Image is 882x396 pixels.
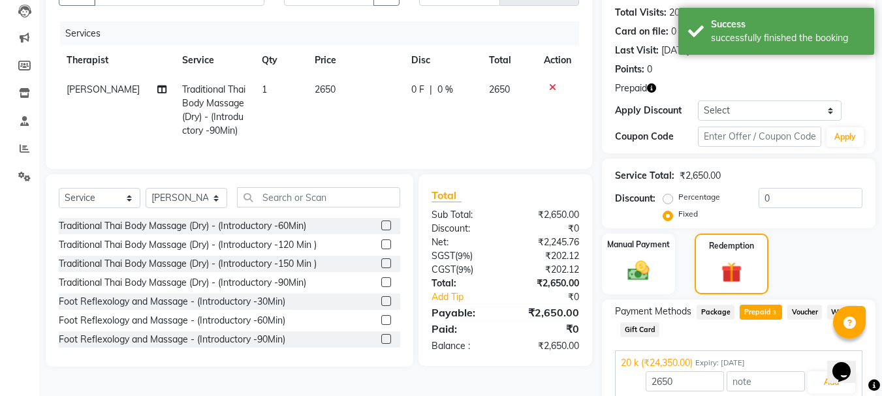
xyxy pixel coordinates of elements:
[607,239,670,251] label: Manual Payment
[67,84,140,95] span: [PERSON_NAME]
[615,63,644,76] div: Points:
[422,236,505,249] div: Net:
[661,44,689,57] div: [DATE]
[422,249,505,263] div: ( )
[709,240,754,252] label: Redemption
[262,84,267,95] span: 1
[505,263,589,277] div: ₹202.12
[59,219,306,233] div: Traditional Thai Body Massage (Dry) - (Introductory -60Min)
[422,290,519,304] a: Add Tip
[432,250,455,262] span: SGST
[647,63,652,76] div: 0
[505,277,589,290] div: ₹2,650.00
[536,46,579,75] th: Action
[458,251,470,261] span: 9%
[615,104,697,117] div: Apply Discount
[422,208,505,222] div: Sub Total:
[711,31,864,45] div: successfully finished the booking
[505,305,589,320] div: ₹2,650.00
[671,25,676,38] div: 0
[237,187,400,207] input: Search or Scan
[615,82,647,95] span: Prepaid
[422,277,505,290] div: Total:
[59,295,285,309] div: Foot Reflexology and Massage - (Introductory -30Min)
[437,83,453,97] span: 0 %
[827,344,869,383] iframe: chat widget
[422,339,505,353] div: Balance :
[411,83,424,97] span: 0 F
[697,305,734,320] span: Package
[422,305,505,320] div: Payable:
[505,236,589,249] div: ₹2,245.76
[422,321,505,337] div: Paid:
[615,169,674,183] div: Service Total:
[307,46,403,75] th: Price
[621,258,656,283] img: _cash.svg
[715,260,748,285] img: _gift.svg
[505,222,589,236] div: ₹0
[182,84,245,136] span: Traditional Thai Body Massage (Dry) - (Introductory -90Min)
[59,238,317,252] div: Traditional Thai Body Massage (Dry) - (Introductory -120 Min )
[432,189,462,202] span: Total
[254,46,307,75] th: Qty
[59,257,317,271] div: Traditional Thai Body Massage (Dry) - (Introductory -150 Min )
[520,290,590,304] div: ₹0
[620,322,659,337] span: Gift Card
[740,305,782,320] span: Prepaid
[505,339,589,353] div: ₹2,650.00
[315,84,336,95] span: 2650
[59,46,174,75] th: Therapist
[59,314,285,327] div: Foot Reflexology and Massage - (Introductory -60Min)
[432,264,456,275] span: CGST
[678,191,720,203] label: Percentage
[711,18,864,31] div: Success
[59,276,306,290] div: Traditional Thai Body Massage (Dry) - (Introductory -90Min)
[615,25,669,38] div: Card on file:
[422,263,505,277] div: ( )
[646,371,724,391] input: Amount
[422,222,505,236] div: Discount:
[615,44,659,57] div: Last Visit:
[60,22,589,46] div: Services
[174,46,254,75] th: Service
[771,309,778,317] span: 3
[615,192,655,206] div: Discount:
[680,169,721,183] div: ₹2,650.00
[430,83,432,97] span: |
[505,208,589,222] div: ₹2,650.00
[458,264,471,275] span: 9%
[489,84,510,95] span: 2650
[727,371,805,391] input: note
[787,305,822,320] span: Voucher
[808,371,855,393] button: Add
[669,6,680,20] div: 20
[698,127,821,147] input: Enter Offer / Coupon Code
[403,46,481,75] th: Disc
[505,321,589,337] div: ₹0
[59,333,285,346] div: Foot Reflexology and Massage - (Introductory -90Min)
[827,127,864,147] button: Apply
[615,6,667,20] div: Total Visits:
[481,46,537,75] th: Total
[827,305,858,320] span: Wallet
[678,208,698,220] label: Fixed
[621,356,693,370] span: 20 k (₹24,350.00)
[615,305,691,318] span: Payment Methods
[695,358,745,369] span: Expiry: [DATE]
[615,130,697,144] div: Coupon Code
[505,249,589,263] div: ₹202.12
